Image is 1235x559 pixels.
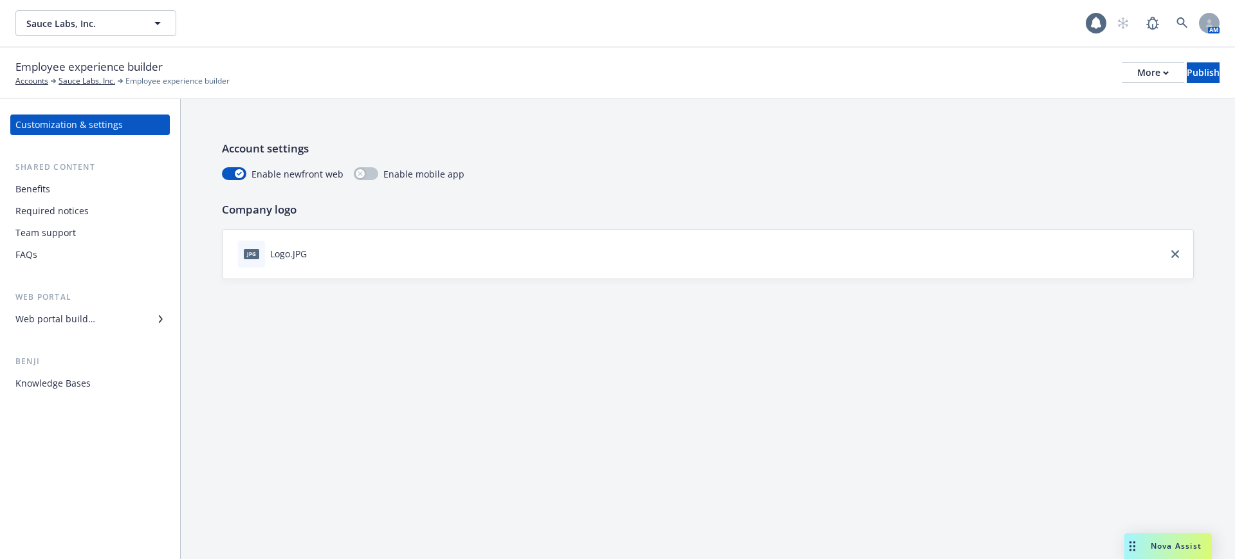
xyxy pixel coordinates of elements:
button: Publish [1187,62,1220,83]
div: Shared content [10,161,170,174]
a: Sauce Labs, Inc. [59,75,115,87]
div: Logo.JPG [270,247,307,261]
a: Accounts [15,75,48,87]
a: Web portal builder [10,309,170,329]
div: Customization & settings [15,115,123,135]
div: Web portal builder [15,309,95,329]
p: Account settings [222,140,1194,157]
span: Employee experience builder [125,75,230,87]
button: Sauce Labs, Inc. [15,10,176,36]
div: Knowledge Bases [15,373,91,394]
span: Nova Assist [1151,540,1202,551]
button: More [1122,62,1184,83]
span: Enable mobile app [383,167,464,181]
a: FAQs [10,244,170,265]
div: More [1137,63,1169,82]
div: Web portal [10,291,170,304]
a: Customization & settings [10,115,170,135]
div: Publish [1187,63,1220,82]
a: Start snowing [1110,10,1136,36]
a: Team support [10,223,170,243]
div: Required notices [15,201,89,221]
div: Team support [15,223,76,243]
div: FAQs [15,244,37,265]
a: close [1167,246,1183,262]
a: Search [1169,10,1195,36]
a: Knowledge Bases [10,373,170,394]
span: Sauce Labs, Inc. [26,17,138,30]
div: Drag to move [1124,533,1140,559]
span: Enable newfront web [252,167,343,181]
div: Benji [10,355,170,368]
span: JPG [244,249,259,259]
a: Benefits [10,179,170,199]
p: Company logo [222,201,1194,218]
button: Nova Assist [1124,533,1212,559]
a: Report a Bug [1140,10,1166,36]
div: Benefits [15,179,50,199]
span: Employee experience builder [15,59,163,75]
button: download file [312,247,322,261]
a: Required notices [10,201,170,221]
